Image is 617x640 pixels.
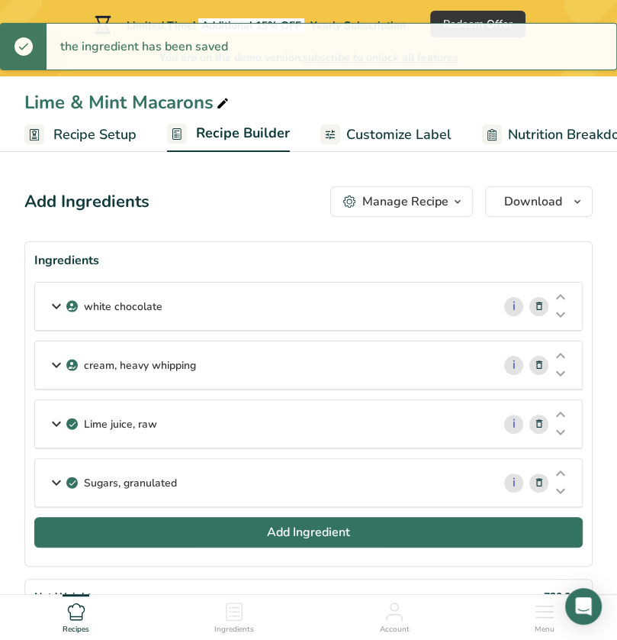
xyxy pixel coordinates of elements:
div: Lime & Mint Macarons [24,89,232,116]
p: cream, heavy whipping [84,357,196,373]
span: Recipe Setup [53,124,137,145]
div: white chocolate i [35,283,582,331]
span: Redeem Offer [443,16,513,32]
a: i [504,356,523,375]
a: i [504,474,523,493]
span: Recipe Builder [196,123,290,144]
a: Customize Label [320,118,452,152]
a: i [504,415,523,434]
a: Ingredients [214,595,254,636]
span: Net Weight [34,590,92,604]
p: Lime juice, raw [84,416,157,432]
div: Ingredients [34,251,583,270]
span: Ingredients [214,624,254,635]
span: Customize Label [346,124,452,145]
span: Add Ingredient [267,523,350,541]
p: white chocolate [84,299,162,315]
span: Menu [535,624,554,635]
p: Sugars, granulated [84,475,177,491]
span: Download [504,192,562,211]
div: Limited Time! [92,15,406,34]
div: Sugars, granulated i [35,459,582,507]
button: Add Ingredient [34,517,583,548]
div: Open Intercom Messenger [565,588,602,625]
span: 720.00g [544,590,583,604]
div: Lime juice, raw i [35,400,582,448]
span: Yearly Subscription [310,18,406,33]
span: Recipes [63,624,89,635]
span: Account [380,624,410,635]
div: the ingredient has been saved [47,24,242,69]
div: Manage Recipe [362,192,448,211]
span: Additional 15% OFF [198,18,304,33]
button: Manage Recipe [330,186,473,217]
div: Add Ingredients [24,189,149,215]
button: Download [485,186,593,217]
div: cream, heavy whipping i [35,341,582,389]
a: Account [380,595,410,636]
a: i [504,297,523,316]
a: Recipe Setup [24,118,137,152]
a: Recipe Builder [167,116,290,153]
a: Recipes [63,595,89,636]
button: Redeem Offer [430,11,525,37]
